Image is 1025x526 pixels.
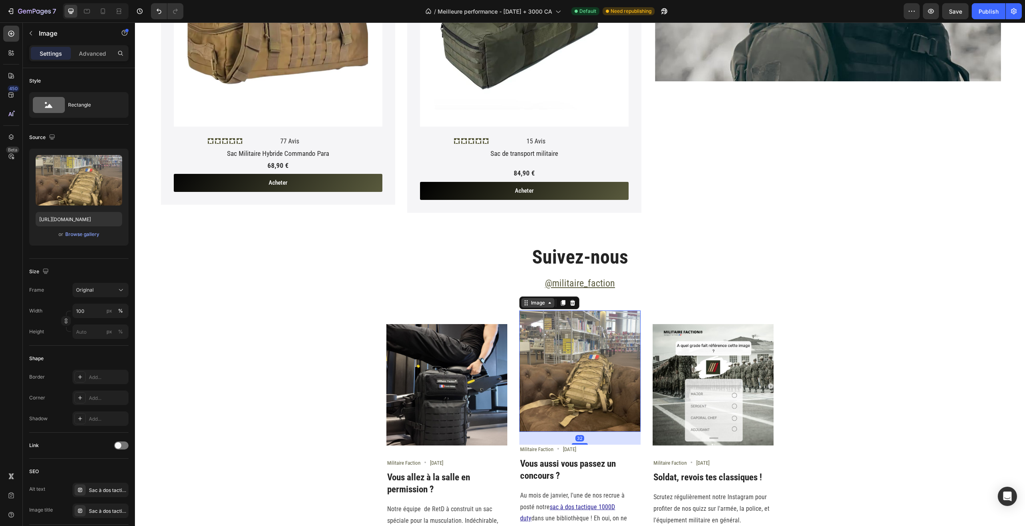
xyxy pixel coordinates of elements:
[151,3,183,19] div: Undo/Redo
[29,486,45,493] div: Alt text
[519,469,638,504] p: Scrutez régulièrement notre Instagram pour profiter de nos quizz sur l'armée, la police, et l'équ...
[89,508,127,515] div: Sac à dos tactique 1000D duty
[252,437,285,443] span: Militaire Faction
[972,3,1005,19] button: Publish
[410,255,480,266] u: @militaire_faction
[384,288,506,409] img: Sac à dos tactique 1000D duty - Posé dans une bibliothèque.
[519,437,552,443] span: Militaire Faction
[29,442,39,449] div: Link
[379,147,400,155] span: 84,90 €
[3,3,60,19] button: 7
[89,415,127,423] div: Add...
[116,306,125,316] button: px
[105,306,114,316] button: %
[410,258,480,266] a: @militaire_faction
[518,448,639,462] div: Soldat, revois tes classiques !
[36,212,122,226] input: https://example.com/image.jpg
[434,7,436,16] span: /
[285,126,494,136] div: Sac de transport militaire
[39,151,247,169] a: Acheter
[39,28,107,38] p: Image
[29,355,44,362] div: Shape
[8,85,19,92] div: 450
[79,49,106,58] p: Advanced
[205,222,685,248] h2: Suivez-nous
[392,113,493,125] p: 15 Avis
[380,165,399,172] span: Acheter
[385,424,418,430] span: Militaire Faction
[145,113,247,125] p: 77 Avis
[89,487,127,494] div: Sac à dos tactique 1000D duty - Posé dans une bibliothèque.
[68,96,117,114] div: Rectangle
[295,437,308,443] span: [DATE]
[428,424,441,430] span: [DATE]
[561,437,575,443] span: [DATE]
[384,435,506,460] div: Vous aussi vous passez un concours ?
[6,147,19,153] div: Beta
[394,277,412,284] div: Image
[29,506,53,514] div: Image title
[65,231,99,238] div: Browse gallery
[385,481,480,500] a: sac à dos tactique 1000D duty
[105,327,114,337] button: %
[29,307,42,314] label: Width
[58,230,63,239] span: or
[29,286,44,294] label: Frame
[29,373,45,381] div: Border
[76,286,94,294] span: Original
[72,283,129,297] button: Original
[134,157,153,164] span: Acheter
[438,7,552,16] span: Meilleure performance - [DATE] + 3000 CA
[107,328,112,335] div: px
[611,8,651,15] span: Need republishing
[29,394,45,401] div: Corner
[949,8,962,15] span: Save
[252,481,372,516] p: Notre équipe de RetD à construit un sac spéciale pour la musculation. Indéchirable, waterproof, e...
[385,468,505,514] p: Au mois de janvier, l'une de nos recrue à posté notre dans une bibliothèque ! Eh oui, on ne peut ...
[998,487,1017,506] div: Open Intercom Messenger
[107,307,112,314] div: px
[942,3,969,19] button: Save
[40,49,62,58] p: Settings
[39,126,247,136] div: Sac Militaire Hybride Commando Para
[135,22,1025,526] iframe: To enrich screen reader interactions, please activate Accessibility in Grammarly extension settings
[440,413,449,419] div: 32
[29,415,48,422] div: Shadow
[72,324,129,339] input: px%
[116,327,125,337] button: px
[29,132,57,143] div: Source
[285,159,494,177] a: Acheter
[40,139,247,147] p: 68,90 €
[29,77,41,85] div: Style
[251,448,373,474] div: Vous allez à la salle en permission ?
[29,468,39,475] div: SEO
[89,374,127,381] div: Add...
[65,230,100,238] button: Browse gallery
[118,307,123,314] div: %
[29,328,44,335] label: Height
[29,266,50,277] div: Size
[518,302,639,423] img: Quizz sur l'armée, la police, et l'équipement militaire en général.
[979,7,999,16] div: Publish
[36,155,122,206] img: preview-image
[52,6,56,16] p: 7
[89,395,127,402] div: Add...
[72,304,129,318] input: px%
[579,8,596,15] span: Default
[118,328,123,335] div: %
[251,302,373,423] img: Sac à dos de sport Militaire Faction - Sportif qui utilise ce modèle à la salle.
